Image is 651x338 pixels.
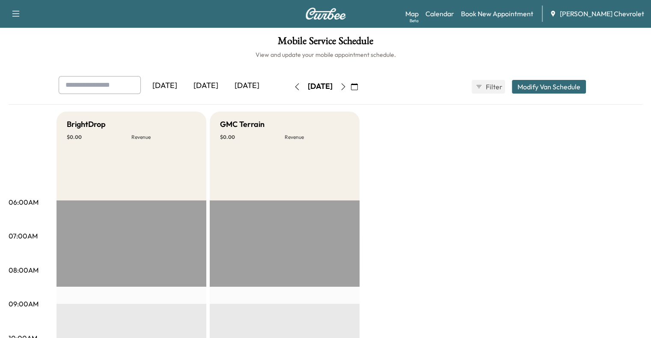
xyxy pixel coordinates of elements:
div: Beta [410,18,419,24]
p: Revenue [131,134,196,141]
a: Calendar [425,9,454,19]
button: Modify Van Schedule [512,80,586,94]
p: 08:00AM [9,265,39,275]
h6: View and update your mobile appointment schedule. [9,50,642,59]
p: 06:00AM [9,197,39,207]
p: 09:00AM [9,299,39,309]
span: [PERSON_NAME] Chevrolet [560,9,644,19]
button: Filter [472,80,505,94]
img: Curbee Logo [305,8,346,20]
div: [DATE] [308,81,333,92]
h1: Mobile Service Schedule [9,36,642,50]
a: MapBeta [405,9,419,19]
p: $ 0.00 [67,134,131,141]
h5: BrightDrop [67,118,106,130]
p: $ 0.00 [220,134,285,141]
span: Filter [486,82,501,92]
div: [DATE] [144,76,185,96]
a: Book New Appointment [461,9,533,19]
h5: GMC Terrain [220,118,265,130]
div: [DATE] [226,76,268,96]
div: [DATE] [185,76,226,96]
p: Revenue [285,134,349,141]
p: 07:00AM [9,231,38,241]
